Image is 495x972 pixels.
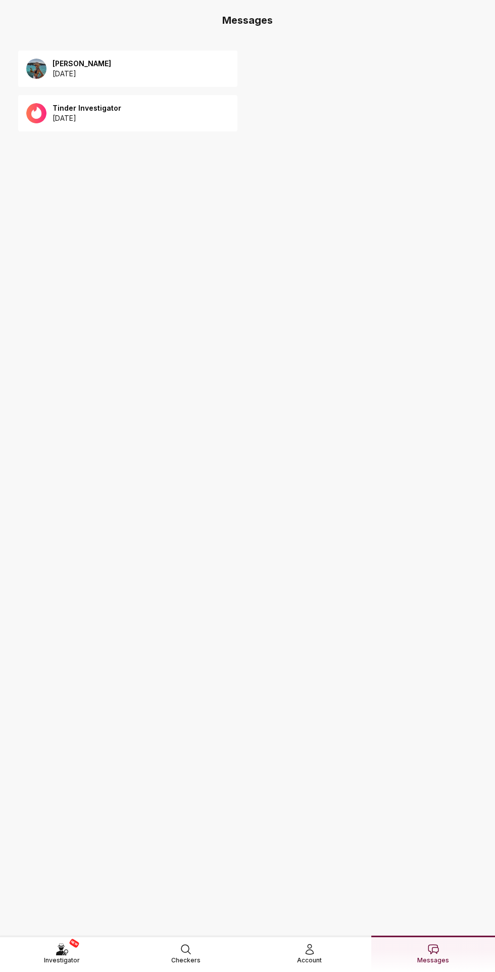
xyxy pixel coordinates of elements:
[44,955,80,965] span: Investigator
[8,13,487,27] h3: Messages
[53,103,121,113] p: Tinder Investigator
[297,955,322,965] span: Account
[26,59,46,79] img: 9bfbf80e-688a-403c-a72d-9e4ea39ca253
[69,938,80,948] span: NEW
[26,103,46,123] img: 92652885-6ea9-48b0-8163-3da6023238f1
[247,936,371,971] a: Account
[417,955,449,965] span: Messages
[124,936,247,971] a: Checkers
[53,113,121,123] p: [DATE]
[371,936,495,971] a: Messages
[171,955,201,965] span: Checkers
[53,69,111,79] p: [DATE]
[53,59,111,69] p: [PERSON_NAME]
